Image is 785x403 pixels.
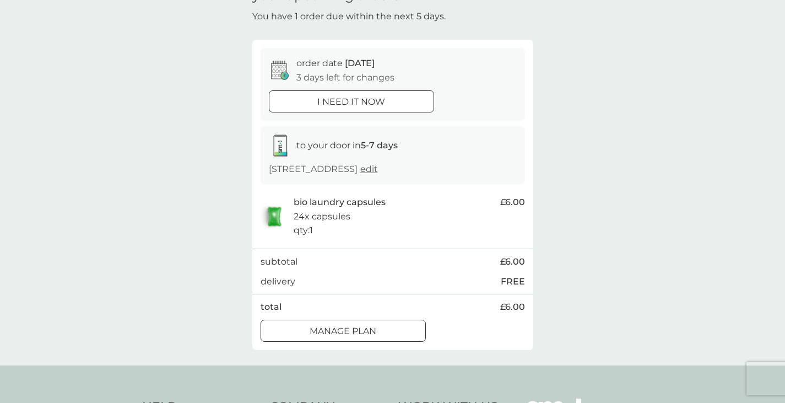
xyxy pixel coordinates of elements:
span: [DATE] [345,58,375,68]
a: edit [360,164,378,174]
p: [STREET_ADDRESS] [269,162,378,176]
span: to your door in [296,140,398,151]
button: Manage plan [261,320,426,342]
p: bio laundry capsules [294,195,386,209]
button: i need it now [269,90,434,112]
p: You have 1 order due within the next 5 days. [252,9,446,24]
p: subtotal [261,255,297,269]
p: 24x capsules [294,209,350,224]
p: total [261,300,281,314]
span: £6.00 [500,300,525,314]
p: 3 days left for changes [296,71,394,85]
p: qty : 1 [294,223,313,238]
p: delivery [261,275,295,289]
span: £6.00 [500,195,525,209]
p: Manage plan [310,324,376,338]
strong: 5-7 days [361,140,398,151]
p: order date [296,56,375,71]
p: FREE [501,275,525,289]
span: £6.00 [500,255,525,269]
p: i need it now [317,95,385,109]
